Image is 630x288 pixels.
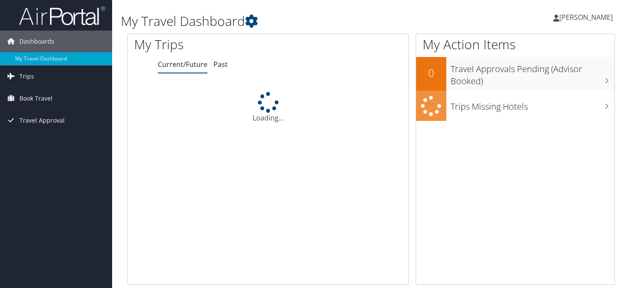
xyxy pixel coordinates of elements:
a: Current/Future [158,60,207,69]
h1: My Trips [134,35,285,54]
div: Loading... [128,92,408,123]
h3: Trips Missing Hotels [451,96,615,113]
h1: My Action Items [416,35,615,54]
h2: 0 [416,66,446,80]
span: [PERSON_NAME] [559,13,613,22]
a: Past [213,60,228,69]
span: Book Travel [19,88,53,109]
h3: Travel Approvals Pending (Advisor Booked) [451,59,615,87]
a: 0Travel Approvals Pending (Advisor Booked) [416,57,615,90]
a: Trips Missing Hotels [416,91,615,121]
span: Dashboards [19,31,54,52]
h1: My Travel Dashboard [121,12,454,30]
span: Travel Approval [19,110,65,131]
img: airportal-logo.png [19,6,105,26]
span: Trips [19,66,34,87]
a: [PERSON_NAME] [553,4,621,30]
